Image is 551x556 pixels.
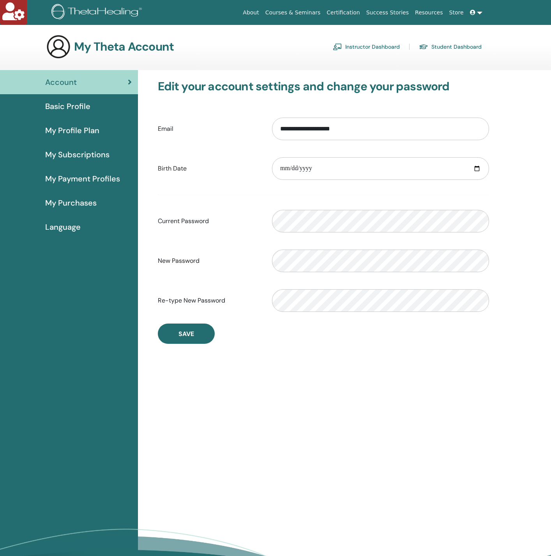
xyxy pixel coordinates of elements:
[152,293,266,308] label: Re-type New Password
[158,79,489,93] h3: Edit your account settings and change your password
[45,100,90,112] span: Basic Profile
[45,221,81,233] span: Language
[178,330,194,338] span: Save
[446,5,467,20] a: Store
[419,44,428,50] img: graduation-cap.svg
[333,40,400,53] a: Instructor Dashboard
[152,214,266,229] label: Current Password
[152,253,266,268] label: New Password
[240,5,262,20] a: About
[45,125,99,136] span: My Profile Plan
[158,324,215,344] button: Save
[333,43,342,50] img: chalkboard-teacher.svg
[45,197,97,209] span: My Purchases
[45,173,120,185] span: My Payment Profiles
[323,5,363,20] a: Certification
[262,5,324,20] a: Courses & Seminars
[152,161,266,176] label: Birth Date
[152,121,266,136] label: Email
[74,40,174,54] h3: My Theta Account
[412,5,446,20] a: Resources
[45,76,77,88] span: Account
[419,40,482,53] a: Student Dashboard
[45,149,109,160] span: My Subscriptions
[51,4,145,21] img: logo.png
[363,5,412,20] a: Success Stories
[46,34,71,59] img: generic-user-icon.jpg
